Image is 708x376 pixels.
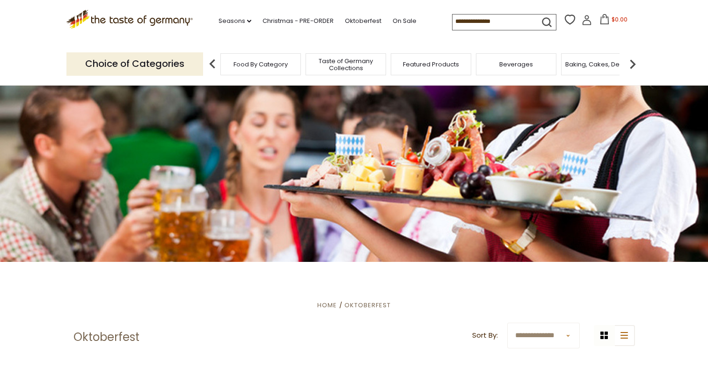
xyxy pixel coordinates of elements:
a: On Sale [393,16,416,26]
label: Sort By: [472,330,498,341]
a: Oktoberfest [344,301,391,310]
img: next arrow [623,55,642,73]
a: Christmas - PRE-ORDER [263,16,334,26]
a: Seasons [219,16,251,26]
button: $0.00 [594,14,634,28]
a: Beverages [499,61,533,68]
a: Featured Products [403,61,459,68]
span: $0.00 [612,15,628,23]
a: Taste of Germany Collections [308,58,383,72]
a: Oktoberfest [345,16,381,26]
img: previous arrow [203,55,222,73]
p: Choice of Categories [66,52,203,75]
a: Home [317,301,337,310]
a: Baking, Cakes, Desserts [565,61,638,68]
a: Food By Category [234,61,288,68]
h1: Oktoberfest [73,330,139,344]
